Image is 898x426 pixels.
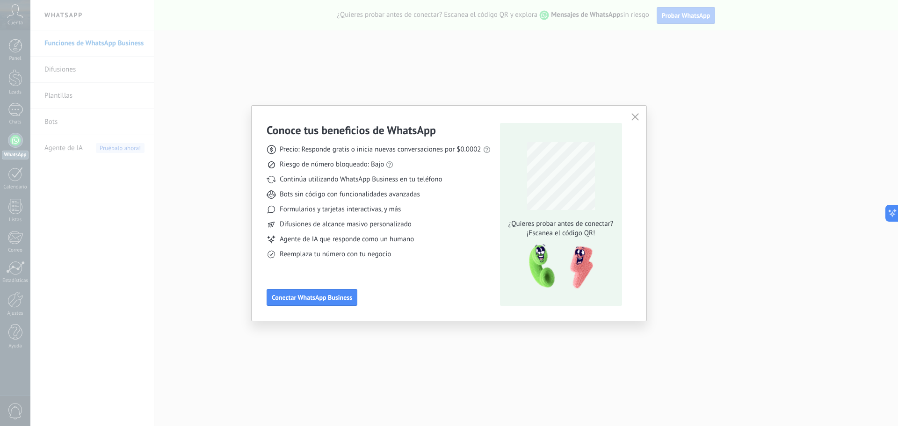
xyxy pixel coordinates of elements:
span: ¡Escanea el código QR! [506,229,616,238]
h3: Conoce tus beneficios de WhatsApp [267,123,436,137]
span: Bots sin código con funcionalidades avanzadas [280,190,420,199]
span: ¿Quieres probar antes de conectar? [506,219,616,229]
span: Formularios y tarjetas interactivas, y más [280,205,401,214]
span: Riesgo de número bloqueado: Bajo [280,160,384,169]
span: Agente de IA que responde como un humano [280,235,414,244]
img: qr-pic-1x.png [521,242,595,292]
span: Continúa utilizando WhatsApp Business en tu teléfono [280,175,442,184]
span: Precio: Responde gratis o inicia nuevas conversaciones por $0.0002 [280,145,481,154]
button: Conectar WhatsApp Business [267,289,357,306]
span: Difusiones de alcance masivo personalizado [280,220,412,229]
span: Conectar WhatsApp Business [272,294,352,301]
span: Reemplaza tu número con tu negocio [280,250,391,259]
